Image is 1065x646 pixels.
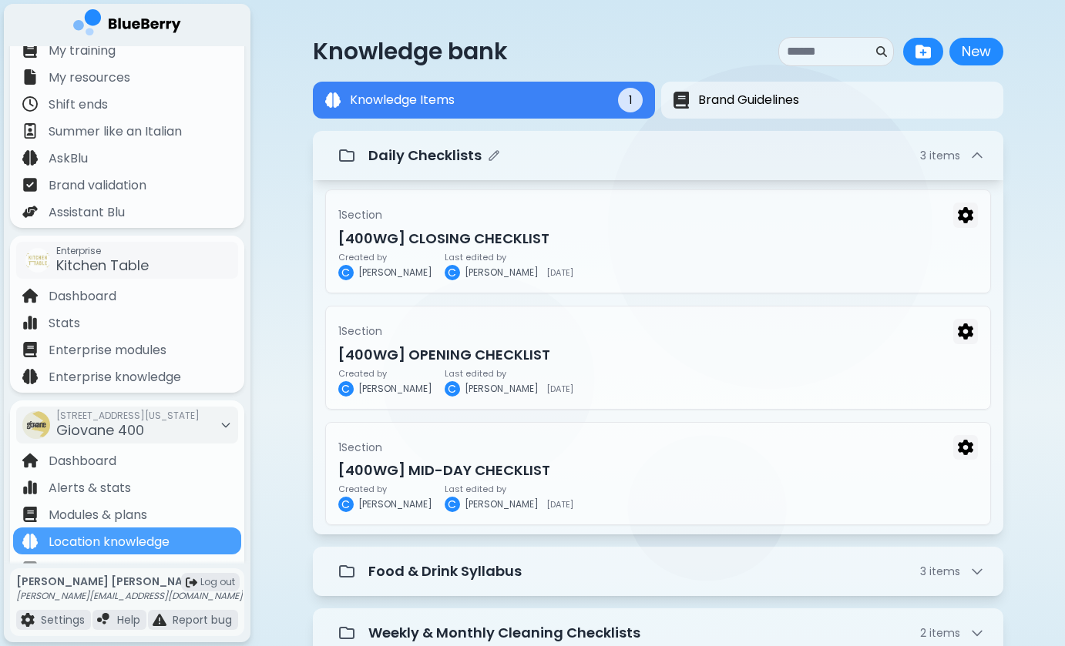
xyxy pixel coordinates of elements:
p: Dashboard [49,287,116,306]
span: 2 [920,626,960,640]
span: Knowledge Items [350,91,455,109]
span: [STREET_ADDRESS][US_STATE] [56,410,200,422]
span: [DATE] [546,500,573,509]
span: [PERSON_NAME] [465,266,539,279]
button: New [949,38,1003,65]
img: file icon [22,534,38,549]
span: C [341,382,350,396]
img: file icon [153,613,166,627]
h3: [400WG] OPENING CHECKLIST [338,344,978,366]
img: file icon [21,613,35,627]
p: Last edited by [445,369,573,378]
p: Settings [41,613,85,627]
span: [DATE] [546,268,573,277]
img: file icon [22,204,38,219]
button: Edit folder name [488,149,500,162]
span: Brand Guidelines [698,91,799,109]
span: Enterprise [56,245,149,257]
p: My training [49,42,116,60]
img: Menu [958,323,973,340]
img: file icon [22,315,38,330]
img: search icon [876,46,887,57]
p: Stats [49,314,80,333]
p: Help [117,613,140,627]
img: company logo [73,9,181,41]
span: [PERSON_NAME] [358,383,432,395]
p: Dashboard [49,452,116,470]
h3: [400WG] CLOSING CHECKLIST [338,228,978,249]
p: Brand validation [49,176,146,195]
p: Enterprise modules [49,341,166,360]
span: [PERSON_NAME] [465,383,539,395]
p: Created by [338,484,432,494]
img: file icon [22,123,38,139]
span: 3 [920,564,960,578]
h3: [400WG] MID-DAY CHECKLIST [338,460,978,481]
p: AskBlu [49,149,88,168]
img: Brand Guidelines [674,92,689,109]
button: Brand GuidelinesBrand Guidelines [661,82,1003,119]
p: Created by [338,369,432,378]
span: Kitchen Table [56,256,149,275]
p: Report bug [173,613,232,627]
span: 1 [629,93,632,107]
img: file icon [97,613,111,627]
span: [PERSON_NAME] [358,498,432,510]
p: My resources [49,69,130,87]
img: Knowledge Items [325,92,341,108]
p: 1 Section [338,208,382,222]
span: C [341,266,350,279]
span: Giovane 400 [56,420,144,440]
p: Alerts & stats [49,479,131,497]
img: Menu [958,440,973,456]
span: [DATE] [546,384,573,393]
p: Summer like an Italian [49,122,182,141]
img: file icon [22,288,38,303]
p: Location knowledge [49,533,170,551]
img: logout [186,577,197,588]
span: item s [929,625,960,641]
span: item s [929,148,960,163]
p: 1 Section [338,324,382,338]
span: C [341,497,350,511]
span: item s [929,564,960,579]
img: file icon [22,177,38,192]
span: Log out [200,576,235,588]
img: folder plus icon [915,44,931,59]
img: file icon [22,453,38,468]
p: [PERSON_NAME] [PERSON_NAME] [16,574,243,588]
p: Knowledge bank [313,38,508,65]
p: Last edited by [445,253,573,262]
span: [PERSON_NAME] [358,266,432,279]
div: 1SectionMenu[400WG] CLOSING CHECKLISTCreated byC[PERSON_NAME]Last edited byC[PERSON_NAME][DATE] [325,189,991,293]
p: Modules & plans [49,506,147,524]
p: Weekly & Monthly Cleaning Checklists [368,622,640,644]
img: file icon [22,69,38,85]
button: Knowledge ItemsKnowledge Items1 [313,82,655,119]
img: file icon [22,342,38,357]
p: Last edited by [445,484,573,494]
img: file icon [22,42,38,58]
p: 1 Section [338,440,382,454]
p: Assistant Blu [49,203,125,222]
img: file icon [22,369,38,384]
img: file icon [22,507,38,522]
img: file icon [22,96,38,112]
p: Created by [338,253,432,262]
p: Enterprise knowledge [49,368,181,387]
img: company thumbnail [25,248,50,273]
span: [PERSON_NAME] [465,498,539,510]
p: [PERSON_NAME][EMAIL_ADDRESS][DOMAIN_NAME] [16,590,243,602]
p: Food & Drink Syllabus [368,561,522,582]
div: 1SectionMenu[400WG] OPENING CHECKLISTCreated byC[PERSON_NAME]Last edited byC[PERSON_NAME][DATE] [325,306,991,410]
img: file icon [22,150,38,166]
span: C [448,382,456,396]
div: 1SectionMenu[400WG] MID-DAY CHECKLISTCreated byC[PERSON_NAME]Last edited byC[PERSON_NAME][DATE] [325,422,991,526]
p: Shift ends [49,95,108,114]
span: C [448,266,456,279]
p: Task manager [49,560,136,578]
img: Menu [958,207,973,223]
p: Daily Checklists [368,145,482,166]
img: file icon [22,480,38,495]
img: company thumbnail [22,411,50,439]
